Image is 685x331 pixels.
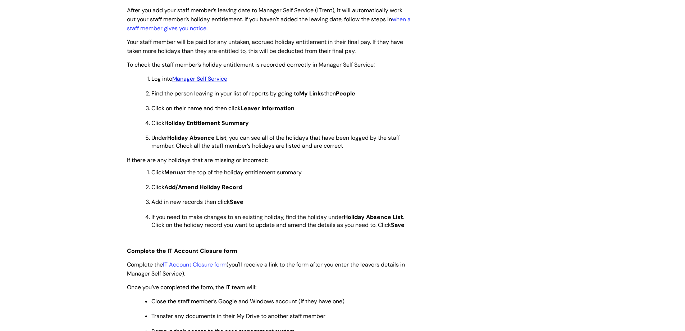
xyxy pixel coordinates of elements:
span: If there are any holidays that are missing or incorrect: [127,156,268,164]
strong: Save [391,221,405,229]
strong: Holiday Entitlement Summary [164,119,249,127]
span: To check the staff member’s holiday entitlement is recorded correctly in Manager Self Service: [127,61,375,68]
span: Click on their name and then click [151,104,294,112]
strong: Menu [164,169,180,176]
span: If you need to make changes to an existing holiday, find the holiday under . Click on the holiday... [151,213,405,229]
a: when a staff member gives you notice [127,15,411,32]
span: Once you’ve completed the form, the IT team will: [127,283,256,291]
a: IT Account Closure form [163,261,227,268]
span: Add in new records then click [151,198,243,206]
strong: Holiday Absence List [344,213,403,221]
strong: Holiday Absence List [167,134,227,142]
span: Close the staff member’s Google and Windows account (if they have one) [151,298,344,305]
strong: People [336,90,355,97]
strong: My Links [299,90,324,97]
span: Click at the top of the holiday entitlement summary [151,169,302,176]
span: Log into [151,75,227,82]
strong: Save [230,198,243,206]
span: Complete the (you'll receive a link to the form after you enter the leavers details in Manager Se... [127,261,405,277]
span: Click [151,119,249,127]
strong: Add/Amend Holiday Record [164,183,242,191]
span: Find the person leaving in your list of reports by going to then [151,90,355,97]
span: Your staff member will be paid for any untaken, accrued holiday entitlement in their final pay. I... [127,38,403,55]
span: Under , you can see all of the holidays that have been logged by the staff member. Check all the ... [151,134,400,149]
span: After you add your staff member’s leaving date to Manager Self Service (iTrent), it will automati... [127,6,411,32]
span: Complete the IT Account Closure form [127,247,237,255]
strong: Leaver Information [241,104,294,112]
span: Click [151,183,242,191]
span: Transfer any documents in their My Drive to another staff member [151,312,325,320]
a: Manager Self Service [172,75,227,82]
